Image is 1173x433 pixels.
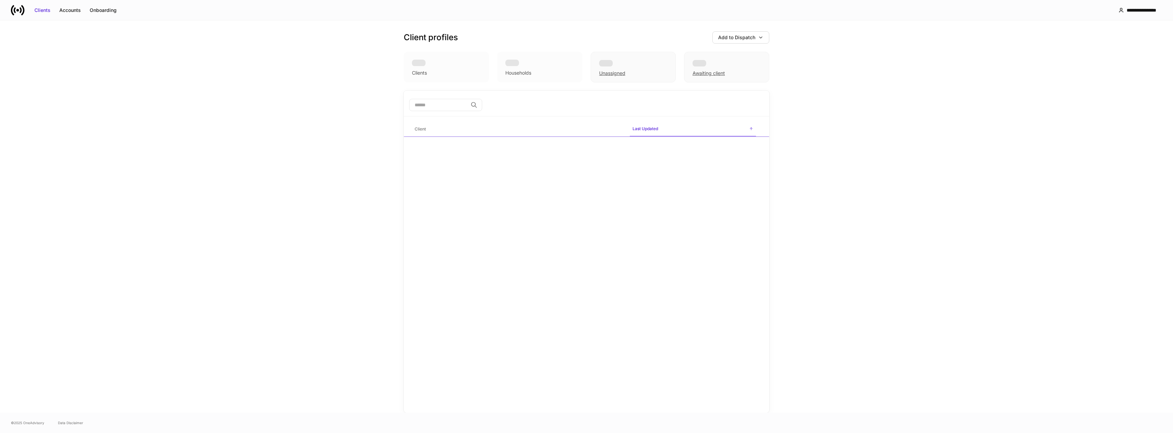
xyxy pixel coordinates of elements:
button: Clients [30,5,55,16]
div: Accounts [59,7,81,14]
div: Clients [34,7,50,14]
h6: Last Updated [633,125,658,132]
div: Unassigned [591,52,676,82]
span: Client [412,122,624,136]
span: © 2025 OneAdvisory [11,420,44,426]
div: Households [505,69,531,76]
div: Awaiting client [684,52,769,82]
h6: Client [415,126,426,132]
div: Clients [412,69,427,76]
h3: Client profiles [404,32,458,43]
button: Accounts [55,5,85,16]
div: Onboarding [90,7,117,14]
button: Onboarding [85,5,121,16]
span: Last Updated [630,122,756,137]
div: Awaiting client [693,70,725,77]
div: Add to Dispatch [718,34,755,41]
button: Add to Dispatch [712,31,769,44]
div: Unassigned [599,70,625,77]
a: Data Disclaimer [58,420,83,426]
